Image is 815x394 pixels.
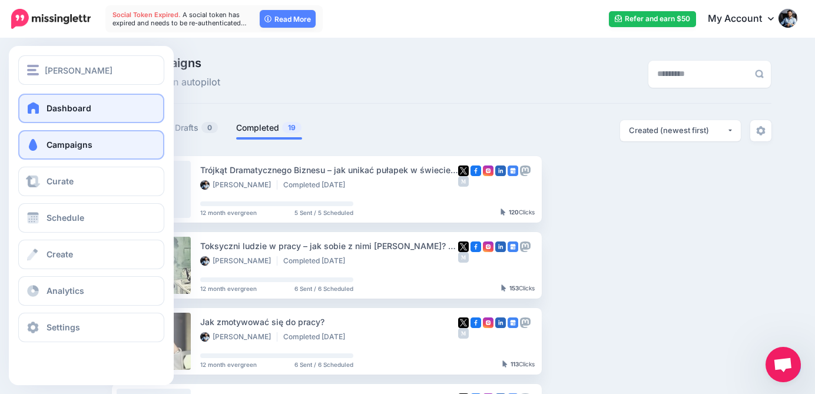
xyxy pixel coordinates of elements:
[175,121,218,135] a: Drafts0
[282,122,302,133] span: 19
[18,94,164,123] a: Dashboard
[483,317,493,328] img: instagram-square.png
[495,317,506,328] img: linkedin-square.png
[502,361,535,368] div: Clicks
[609,11,696,27] a: Refer and earn $50
[18,55,164,85] button: [PERSON_NAME]
[766,347,801,382] a: Otwarty czat
[501,209,535,216] div: Clicks
[27,65,39,75] img: menu.png
[501,208,506,216] img: pointer-grey-darker.png
[520,317,531,328] img: mastodon-grey-square.png
[508,317,518,328] img: google_business-square.png
[200,256,277,266] li: [PERSON_NAME]
[283,180,351,190] li: Completed [DATE]
[236,121,302,135] a: Completed19
[458,317,469,328] img: twitter-square.png
[483,241,493,252] img: instagram-square.png
[483,165,493,176] img: instagram-square.png
[501,284,506,292] img: pointer-grey-darker.png
[201,122,218,133] span: 0
[471,241,481,252] img: facebook-square.png
[47,140,92,150] span: Campaigns
[502,360,508,367] img: pointer-grey-darker.png
[520,241,531,252] img: mastodon-grey-square.png
[495,241,506,252] img: linkedin-square.png
[112,11,247,27] span: A social token has expired and needs to be re-authenticated…
[756,126,766,135] img: settings-grey.png
[283,256,351,266] li: Completed [DATE]
[458,165,469,176] img: twitter-square.png
[755,69,764,78] img: search-grey-6.png
[47,286,84,296] span: Analytics
[471,165,481,176] img: facebook-square.png
[200,180,277,190] li: [PERSON_NAME]
[200,315,458,329] div: Jak zmotywować się do pracy?
[200,286,257,292] span: 12 month evergreen
[458,328,469,339] img: medium-grey-square.png
[18,276,164,306] a: Analytics
[200,239,458,253] div: Toksyczni ludzie w pracy – jak sobie z nimi [PERSON_NAME]? 9 typów toksycznych pracowników
[294,286,353,292] span: 6 Sent / 6 Scheduled
[200,163,458,177] div: Trójkąt Dramatycznego Biznesu – jak unikać pułapek w świecie korporacji?
[294,210,353,216] span: 5 Sent / 5 Scheduled
[200,332,277,342] li: [PERSON_NAME]
[294,362,353,367] span: 6 Sent / 6 Scheduled
[200,210,257,216] span: 12 month evergreen
[47,213,84,223] span: Schedule
[508,241,518,252] img: google_business-square.png
[200,362,257,367] span: 12 month evergreen
[501,285,535,292] div: Clicks
[112,11,181,19] span: Social Token Expired.
[495,165,506,176] img: linkedin-square.png
[458,252,469,263] img: medium-grey-square.png
[18,167,164,196] a: Curate
[629,125,727,136] div: Created (newest first)
[45,64,112,77] span: [PERSON_NAME]
[11,9,91,29] img: Missinglettr
[458,176,469,187] img: medium-grey-square.png
[47,176,74,186] span: Curate
[458,241,469,252] img: twitter-square.png
[520,165,531,176] img: mastodon-grey-square.png
[18,313,164,342] a: Settings
[471,317,481,328] img: facebook-square.png
[509,208,519,216] b: 120
[260,10,316,28] a: Read More
[47,103,91,113] span: Dashboard
[508,165,518,176] img: google_business-square.png
[47,322,80,332] span: Settings
[696,5,797,34] a: My Account
[18,130,164,160] a: Campaigns
[18,203,164,233] a: Schedule
[509,284,519,292] b: 153
[18,240,164,269] a: Create
[47,249,73,259] span: Create
[283,332,351,342] li: Completed [DATE]
[620,120,741,141] button: Created (newest first)
[511,360,519,367] b: 113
